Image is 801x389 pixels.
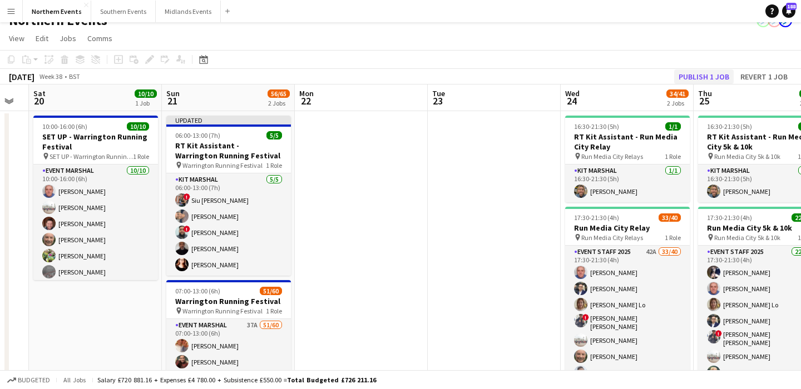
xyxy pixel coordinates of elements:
[91,1,156,22] button: Southern Events
[696,94,712,107] span: 25
[565,164,690,202] app-card-role: Kit Marshal1/116:30-21:30 (5h)[PERSON_NAME]
[266,131,282,139] span: 5/5
[175,287,220,295] span: 07:00-13:00 (6h)
[55,31,81,46] a: Jobs
[133,152,149,161] span: 1 Role
[182,161,263,169] span: Warrington Running Festival
[714,152,780,161] span: Run Media City 5k & 10k
[135,99,156,107] div: 1 Job
[166,173,291,276] app-card-role: Kit Marshal5/506:00-13:00 (7h)!Siu [PERSON_NAME][PERSON_NAME]![PERSON_NAME][PERSON_NAME][PERSON_N...
[135,89,157,98] span: 10/10
[127,122,149,131] span: 10/10
[574,122,619,131] span: 16:30-21:30 (5h)
[23,1,91,22] button: Northern Events
[786,3,797,10] span: 188
[9,71,34,82] div: [DATE]
[33,164,158,347] app-card-role: Event Marshal10/1010:00-16:00 (6h)[PERSON_NAME][PERSON_NAME][PERSON_NAME][PERSON_NAME][PERSON_NAM...
[50,152,133,161] span: SET UP - Warrington Running Festival
[18,376,50,384] span: Budgeted
[9,33,24,43] span: View
[698,88,712,98] span: Thu
[182,307,263,315] span: Warrington Running Festival
[268,99,289,107] div: 2 Jobs
[667,99,688,107] div: 2 Jobs
[6,374,52,386] button: Budgeted
[97,376,376,384] div: Salary £720 881.16 + Expenses £4 780.00 + Subsistence £550.00 =
[36,33,48,43] span: Edit
[166,116,291,124] div: Updated
[666,89,689,98] span: 34/41
[707,213,752,222] span: 17:30-21:30 (4h)
[565,223,690,233] h3: Run Media City Relay
[266,161,282,169] span: 1 Role
[707,122,752,131] span: 16:30-21:30 (5h)
[156,1,221,22] button: Midlands Events
[33,88,46,98] span: Sat
[563,94,580,107] span: 24
[33,132,158,152] h3: SET UP - Warrington Running Festival
[268,89,290,98] span: 56/65
[581,152,643,161] span: Run Media City Relays
[83,31,117,46] a: Comms
[714,233,780,242] span: Run Media City 5k & 10k
[432,88,445,98] span: Tue
[32,94,46,107] span: 20
[4,31,29,46] a: View
[61,376,88,384] span: All jobs
[665,122,681,131] span: 1/1
[574,213,619,222] span: 17:30-21:30 (4h)
[782,4,795,18] a: 188
[665,233,681,242] span: 1 Role
[37,72,65,81] span: Week 38
[665,152,681,161] span: 1 Role
[60,33,76,43] span: Jobs
[184,226,190,232] span: !
[184,193,190,200] span: !
[431,94,445,107] span: 23
[287,376,376,384] span: Total Budgeted £726 211.16
[565,88,580,98] span: Wed
[31,31,53,46] a: Edit
[165,94,180,107] span: 21
[674,69,734,84] button: Publish 1 job
[581,233,643,242] span: Run Media City Relays
[166,141,291,161] h3: RT Kit Assistant - Warrington Running Festival
[736,69,792,84] button: Revert 1 job
[565,116,690,202] app-job-card: 16:30-21:30 (5h)1/1RT Kit Assistant - Run Media City Relay Run Media City Relays1 RoleKit Marshal...
[299,88,314,98] span: Mon
[298,94,314,107] span: 22
[69,72,80,81] div: BST
[565,207,690,371] app-job-card: 17:30-21:30 (4h)33/40Run Media City Relay Run Media City Relays1 RoleEvent Staff 202542A33/4017:3...
[87,33,112,43] span: Comms
[260,287,282,295] span: 51/60
[582,314,589,321] span: !
[166,296,291,306] h3: Warrington Running Festival
[166,116,291,276] app-job-card: Updated06:00-13:00 (7h)5/5RT Kit Assistant - Warrington Running Festival Warrington Running Festi...
[659,213,681,222] span: 33/40
[565,132,690,152] h3: RT Kit Assistant - Run Media City Relay
[715,330,722,337] span: !
[166,88,180,98] span: Sun
[266,307,282,315] span: 1 Role
[42,122,87,131] span: 10:00-16:00 (6h)
[175,131,220,139] span: 06:00-13:00 (7h)
[33,116,158,280] app-job-card: 10:00-16:00 (6h)10/10SET UP - Warrington Running Festival SET UP - Warrington Running Festival1 R...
